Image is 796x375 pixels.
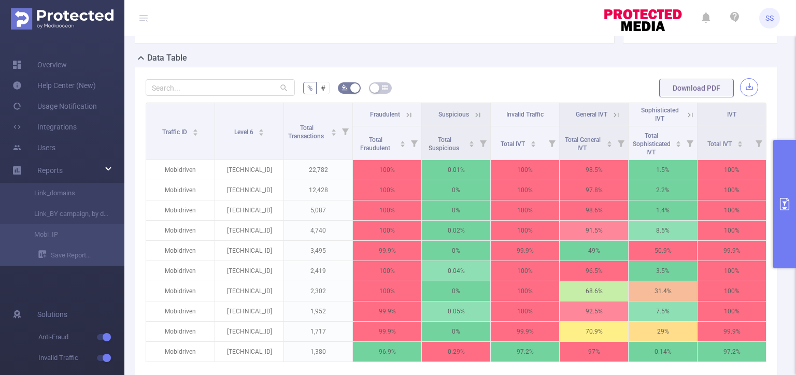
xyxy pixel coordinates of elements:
[146,261,215,281] p: Mobidriven
[307,84,312,92] span: %
[429,136,461,152] span: Total Suspicious
[382,84,388,91] i: icon: table
[707,140,733,148] span: Total IVT
[353,342,421,362] p: 96.9%
[576,111,607,118] span: General IVT
[683,126,697,160] i: Filter menu
[659,79,734,97] button: Download PDF
[422,322,490,341] p: 0%
[629,200,697,220] p: 1.4%
[422,301,490,321] p: 0.05%
[698,160,766,180] p: 100%
[698,241,766,261] p: 99.9%
[353,241,421,261] p: 99.9%
[560,241,628,261] p: 49%
[629,281,697,301] p: 31.4%
[38,245,124,266] a: Save Report...
[560,281,628,301] p: 68.6%
[476,126,490,160] i: Filter menu
[12,75,96,96] a: Help Center (New)
[37,304,67,325] span: Solutions
[353,281,421,301] p: 100%
[698,200,766,220] p: 100%
[422,160,490,180] p: 0.01%
[258,127,264,134] div: Sort
[284,301,352,321] p: 1,952
[506,111,544,118] span: Invalid Traffic
[629,180,697,200] p: 2.2%
[629,160,697,180] p: 1.5%
[469,139,475,142] i: icon: caret-up
[400,143,406,146] i: icon: caret-down
[491,180,559,200] p: 100%
[698,261,766,281] p: 100%
[192,127,198,131] i: icon: caret-up
[545,126,559,160] i: Filter menu
[491,221,559,240] p: 100%
[400,139,406,146] div: Sort
[215,200,283,220] p: [TECHNICAL_ID]
[422,180,490,200] p: 0%
[491,301,559,321] p: 100%
[422,281,490,301] p: 0%
[215,281,283,301] p: [TECHNICAL_ID]
[162,128,189,136] span: Traffic ID
[629,241,697,261] p: 50.9%
[215,180,283,200] p: [TECHNICAL_ID]
[727,111,736,118] span: IVT
[12,96,97,117] a: Usage Notification
[353,261,421,281] p: 100%
[353,200,421,220] p: 100%
[530,139,536,146] div: Sort
[491,160,559,180] p: 100%
[12,117,77,137] a: Integrations
[765,8,774,28] span: SS
[633,132,671,156] span: Total Sophisticated IVT
[321,84,325,92] span: #
[284,261,352,281] p: 2,419
[146,79,295,96] input: Search...
[607,143,613,146] i: icon: caret-down
[215,342,283,362] p: [TECHNICAL_ID]
[12,137,55,158] a: Users
[331,127,337,134] div: Sort
[146,241,215,261] p: Mobidriven
[698,281,766,301] p: 100%
[422,261,490,281] p: 0.04%
[469,143,475,146] i: icon: caret-down
[698,342,766,362] p: 97.2%
[284,281,352,301] p: 2,302
[37,160,63,181] a: Reports
[353,160,421,180] p: 100%
[607,139,613,142] i: icon: caret-up
[629,221,697,240] p: 8.5%
[338,103,352,160] i: Filter menu
[560,180,628,200] p: 97.8%
[342,84,348,91] i: icon: bg-colors
[491,322,559,341] p: 99.9%
[629,261,697,281] p: 3.5%
[491,261,559,281] p: 100%
[215,322,283,341] p: [TECHNICAL_ID]
[284,180,352,200] p: 12,428
[331,127,337,131] i: icon: caret-up
[491,342,559,362] p: 97.2%
[501,140,527,148] span: Total IVT
[614,126,628,160] i: Filter menu
[234,128,255,136] span: Level 6
[629,301,697,321] p: 7.5%
[370,111,400,118] span: Fraudulent
[146,322,215,341] p: Mobidriven
[530,143,536,146] i: icon: caret-down
[11,8,113,30] img: Protected Media
[215,160,283,180] p: [TECHNICAL_ID]
[21,183,112,204] a: Link_domains
[215,221,283,240] p: [TECHNICAL_ID]
[284,342,352,362] p: 1,380
[491,200,559,220] p: 100%
[284,322,352,341] p: 1,717
[192,127,198,134] div: Sort
[422,221,490,240] p: 0.02%
[284,221,352,240] p: 4,740
[560,160,628,180] p: 98.5%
